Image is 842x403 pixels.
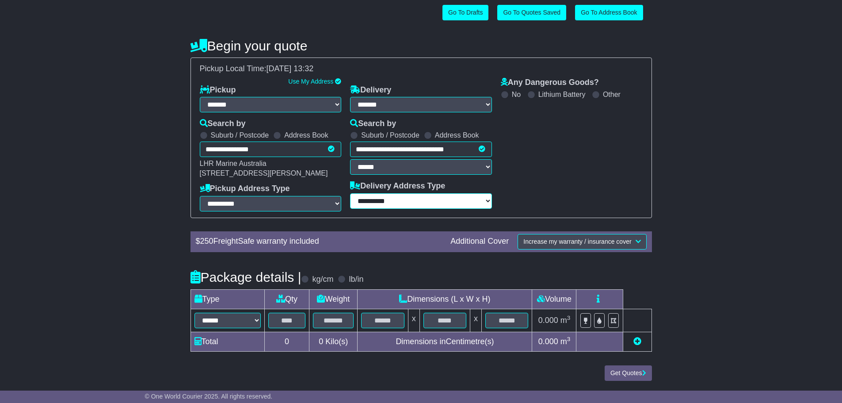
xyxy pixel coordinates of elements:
h4: Package details | [190,270,301,284]
span: Increase my warranty / insurance cover [523,238,631,245]
td: Type [190,289,264,309]
td: Dimensions (L x W x H) [358,289,532,309]
span: 0.000 [538,337,558,346]
sup: 3 [567,315,571,321]
button: Get Quotes [605,365,652,381]
span: 250 [200,237,213,246]
label: Lithium Battery [538,90,586,99]
label: Suburb / Postcode [361,131,419,139]
td: x [408,309,419,332]
td: Total [190,332,264,351]
span: LHR Marine Australia [200,160,267,167]
h4: Begin your quote [190,38,652,53]
sup: 3 [567,336,571,342]
td: Dimensions in Centimetre(s) [358,332,532,351]
label: lb/in [349,275,363,284]
span: 0 [319,337,323,346]
label: kg/cm [312,275,333,284]
span: © One World Courier 2025. All rights reserved. [145,393,273,400]
label: Delivery Address Type [350,181,445,191]
td: Qty [264,289,309,309]
a: Go To Drafts [442,5,488,20]
label: Other [603,90,621,99]
div: Additional Cover [446,237,513,246]
td: 0 [264,332,309,351]
td: x [470,309,482,332]
label: Address Book [435,131,479,139]
label: Search by [350,119,396,129]
label: Delivery [350,85,391,95]
a: Use My Address [288,78,333,85]
td: Weight [309,289,358,309]
button: Increase my warranty / insurance cover [518,234,646,249]
td: Volume [532,289,576,309]
span: m [560,337,571,346]
div: Pickup Local Time: [195,64,647,74]
label: No [512,90,521,99]
label: Suburb / Postcode [211,131,269,139]
label: Any Dangerous Goods? [501,78,599,88]
span: m [560,316,571,325]
label: Search by [200,119,246,129]
a: Add new item [633,337,641,346]
label: Address Book [284,131,328,139]
td: Kilo(s) [309,332,358,351]
span: [DATE] 13:32 [267,64,314,73]
a: Go To Address Book [575,5,643,20]
div: $ FreightSafe warranty included [191,237,446,246]
span: [STREET_ADDRESS][PERSON_NAME] [200,169,328,177]
span: 0.000 [538,316,558,325]
a: Go To Quotes Saved [497,5,566,20]
label: Pickup [200,85,236,95]
label: Pickup Address Type [200,184,290,194]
